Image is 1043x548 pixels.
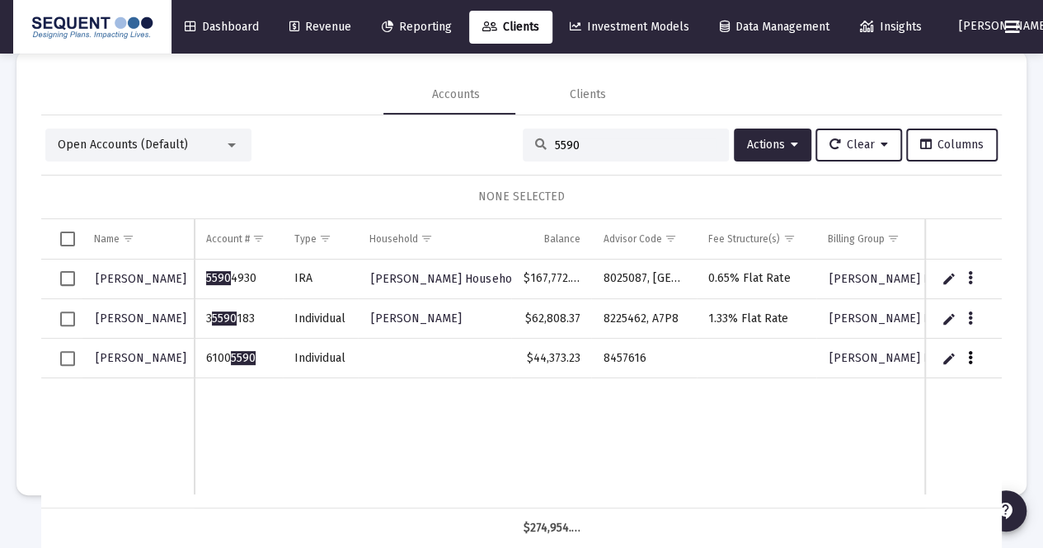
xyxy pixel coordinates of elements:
a: Clients [469,11,552,44]
div: Select all [60,232,75,246]
span: [PERSON_NAME] [96,272,186,286]
input: Search [555,138,716,152]
span: [PERSON_NAME] Billing Group [829,311,994,326]
span: [PERSON_NAME] [371,311,462,326]
div: Billing Group [828,232,885,246]
button: Actions [734,129,811,162]
span: Show filter options for column 'Account #' [252,232,265,245]
span: [PERSON_NAME] Billing Group [829,351,994,365]
span: Show filter options for column 'Name' [122,232,134,245]
div: Select row [60,311,75,326]
a: Dashboard [171,11,272,44]
td: $44,373.23 [511,339,591,378]
span: [PERSON_NAME] [96,311,186,326]
span: Reporting [382,20,452,34]
td: 8025087, [GEOGRAPHIC_DATA] [591,260,697,299]
span: 5590 [212,311,237,326]
a: [PERSON_NAME] Billing Group [828,267,995,291]
span: Data Management [720,20,829,34]
div: Balance [543,232,580,246]
td: Column Name [82,219,195,259]
div: $274,954.42 [523,520,580,536]
span: Clients [482,20,539,34]
div: Household [369,232,418,246]
button: Columns [906,129,998,162]
a: [PERSON_NAME] Billing Group [828,346,995,370]
td: Column Account # [195,219,282,259]
td: Column Fee Structure(s) [697,219,816,259]
mat-icon: contact_support [996,501,1016,521]
td: Column Balance [511,219,591,259]
td: 4930 [195,260,282,299]
div: Select row [60,351,75,366]
a: Insights [847,11,935,44]
a: [PERSON_NAME] [369,307,463,330]
div: NONE SELECTED [54,189,989,205]
a: [PERSON_NAME] Billing Group [828,307,995,330]
td: 8225462, A7P8 [591,299,697,339]
td: 0.65% Flat Rate [697,260,816,299]
span: [PERSON_NAME] Billing Group [829,272,994,286]
span: Dashboard [185,20,259,34]
a: Edit [942,351,956,366]
a: [PERSON_NAME] [94,267,188,291]
span: Actions [747,138,798,152]
span: Revenue [289,20,351,34]
a: [PERSON_NAME] [94,307,188,330]
td: 6100 [195,339,282,378]
span: 5590 [206,271,231,285]
td: Column Billing Group [816,219,1025,259]
span: Open Accounts (Default) [58,138,188,152]
td: Column Household [358,219,511,259]
a: Data Management [707,11,843,44]
span: Show filter options for column 'Advisor Code' [664,232,676,245]
span: Columns [920,138,984,152]
img: Dashboard [26,11,159,44]
button: [PERSON_NAME] [939,10,992,43]
a: [PERSON_NAME] Household [369,267,524,291]
div: Name [94,232,120,246]
a: [PERSON_NAME] [94,346,188,370]
a: Edit [942,311,956,326]
div: Accounts [432,87,480,103]
span: Show filter options for column 'Fee Structure(s)' [782,232,795,245]
td: Individual [283,299,359,339]
span: Clear [829,138,888,152]
td: Column Type [283,219,359,259]
div: Clients [570,87,606,103]
span: [PERSON_NAME] Household [371,272,522,286]
div: Type [294,232,317,246]
td: Individual [283,339,359,378]
span: 5590 [231,351,256,365]
td: $62,808.37 [511,299,591,339]
span: Show filter options for column 'Type' [319,232,331,245]
a: Edit [942,271,956,286]
td: 3 183 [195,299,282,339]
span: [PERSON_NAME] [96,351,186,365]
td: IRA [283,260,359,299]
span: Insights [860,20,922,34]
a: Investment Models [557,11,702,44]
div: Fee Structure(s) [708,232,780,246]
td: $167,772.82 [511,260,591,299]
td: 8457616 [591,339,697,378]
a: Reporting [369,11,465,44]
span: Show filter options for column 'Billing Group' [887,232,900,245]
div: Advisor Code [603,232,661,246]
span: Investment Models [570,20,689,34]
div: Account # [206,232,250,246]
td: Column Advisor Code [591,219,697,259]
span: Show filter options for column 'Household' [420,232,433,245]
td: 1.33% Flat Rate [697,299,816,339]
button: Clear [815,129,902,162]
div: Select row [60,271,75,286]
a: Revenue [276,11,364,44]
